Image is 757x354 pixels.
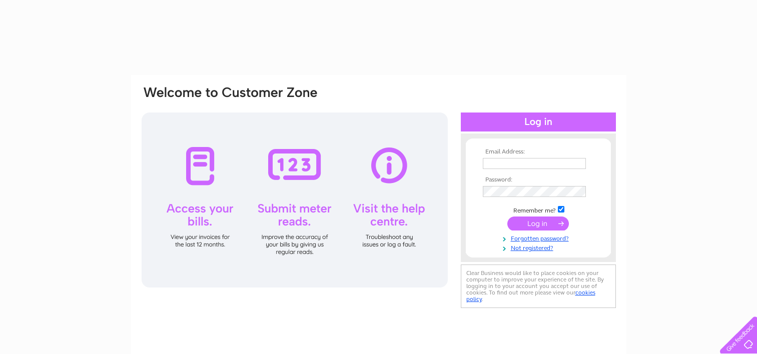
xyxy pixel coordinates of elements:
[483,233,596,242] a: Forgotten password?
[461,264,616,308] div: Clear Business would like to place cookies on your computer to improve your experience of the sit...
[480,148,596,155] th: Email Address:
[480,204,596,214] td: Remember me?
[483,242,596,252] a: Not registered?
[507,216,569,230] input: Submit
[466,289,595,302] a: cookies policy
[480,176,596,183] th: Password:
